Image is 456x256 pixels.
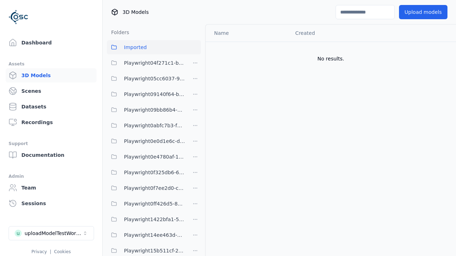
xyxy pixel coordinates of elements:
[124,246,185,255] span: Playwright15b511cf-2ce0-42d4-aab5-f050ff96fb05
[124,231,185,239] span: Playwright14ee463d-7a4b-460f-bf6c-ea7fafeecbb0
[6,181,97,195] a: Team
[6,68,97,82] a: 3D Models
[124,137,185,145] span: Playwright0e0d1e6c-db5a-4244-b424-632341d2c1b4
[399,5,447,19] button: Upload models
[124,121,185,130] span: Playwright0abfc7b3-fdbd-438a-9097-bdc709c88d01
[124,74,185,83] span: Playwright05cc6037-9b74-4704-86c6-3ffabbdece83
[107,56,185,70] button: Playwright04f271c1-b936-458c-b5f6-36ca6337f11a
[124,43,147,52] span: Imported
[107,71,185,86] button: Playwright05cc6037-9b74-4704-86c6-3ffabbdece83
[107,228,185,242] button: Playwright14ee463d-7a4b-460f-bf6c-ea7fafeecbb0
[124,184,185,192] span: Playwright0f7ee2d0-cebf-4840-a756-5a7a26222786
[123,9,149,16] span: 3D Models
[6,148,97,162] a: Documentation
[107,165,185,180] button: Playwright0f325db6-6c4b-4947-9a8f-f4487adedf2c
[107,103,185,117] button: Playwright09bb86b4-7f88-4a8f-8ea8-a4c9412c995e
[124,215,185,224] span: Playwright1422bfa1-5065-45c6-98b3-ab75e32174d7
[124,168,185,177] span: Playwright0f325db6-6c4b-4947-9a8f-f4487adedf2c
[107,40,201,54] button: Imported
[124,106,185,114] span: Playwright09bb86b4-7f88-4a8f-8ea8-a4c9412c995e
[9,7,28,27] img: Logo
[124,59,185,67] span: Playwright04f271c1-b936-458c-b5f6-36ca6337f11a
[206,25,290,42] th: Name
[107,197,185,211] button: Playwright0ff426d5-887e-47ce-9e83-c6f549f6a63f
[124,153,185,161] span: Playwright0e4780af-1c2a-492e-901c-6880da17528a
[107,212,185,226] button: Playwright1422bfa1-5065-45c6-98b3-ab75e32174d7
[6,115,97,129] a: Recordings
[50,249,51,254] span: |
[6,36,97,50] a: Dashboard
[290,25,375,42] th: Created
[31,249,47,254] a: Privacy
[9,226,94,240] button: Select a workspace
[9,139,94,148] div: Support
[107,134,185,148] button: Playwright0e0d1e6c-db5a-4244-b424-632341d2c1b4
[25,230,82,237] div: uploadModelTestWorkspace
[107,87,185,101] button: Playwright09140f64-bfed-4894-9ae1-f5b1e6c36039
[6,84,97,98] a: Scenes
[107,118,185,133] button: Playwright0abfc7b3-fdbd-438a-9097-bdc709c88d01
[54,249,71,254] a: Cookies
[9,172,94,181] div: Admin
[9,60,94,68] div: Assets
[6,196,97,210] a: Sessions
[206,42,456,76] td: No results.
[107,150,185,164] button: Playwright0e4780af-1c2a-492e-901c-6880da17528a
[107,29,129,36] h3: Folders
[124,90,185,98] span: Playwright09140f64-bfed-4894-9ae1-f5b1e6c36039
[124,199,185,208] span: Playwright0ff426d5-887e-47ce-9e83-c6f549f6a63f
[107,181,185,195] button: Playwright0f7ee2d0-cebf-4840-a756-5a7a26222786
[6,100,97,114] a: Datasets
[15,230,22,237] div: u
